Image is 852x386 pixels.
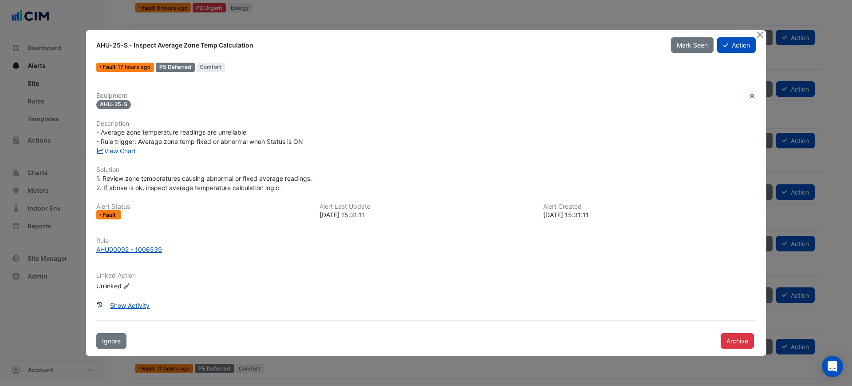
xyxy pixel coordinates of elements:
[103,212,118,218] span: Fault
[96,147,136,155] a: View Chart
[96,237,756,245] h6: Rule
[96,272,756,279] h6: Linked Action
[96,128,303,145] span: - Average zone temperature readings are unreliable - Rule trigger: Average zone temp fixed or abn...
[102,337,121,345] span: Ignore
[671,37,714,53] button: Mark Seen
[717,37,756,53] button: Action
[96,333,126,349] button: Ignore
[319,210,532,219] div: [DATE] 15:31:11
[96,166,756,174] h6: Solution
[677,41,708,49] span: Mark Seen
[96,120,756,127] h6: Description
[96,245,756,254] a: AHU00092 - 1006539
[822,356,843,377] div: Open Intercom Messenger
[96,203,309,211] h6: Alert Status
[123,283,130,290] fa-icon: Edit Linked Action
[543,203,756,211] h6: Alert Created
[104,298,155,313] button: Show Activity
[96,175,312,191] span: 1. Review zone temperatures causing abnormal or fixed average readings. 2. If above is ok, inspec...
[118,64,150,70] span: Wed 03-Sep-2025 15:31 AEST
[755,30,765,40] button: Close
[103,64,118,70] span: Fault
[721,333,754,349] button: Archive
[96,281,203,290] div: Unlinked
[96,92,756,99] h6: Equipment
[319,203,532,211] h6: Alert Last Update
[96,245,162,254] div: AHU00092 - 1006539
[156,63,195,72] div: P5 Deferred
[96,100,131,109] span: AHU-25-S
[96,41,660,50] div: AHU-25-S - Inspect Average Zone Temp Calculation
[197,63,225,72] span: Comfort
[543,210,756,219] div: [DATE] 15:31:11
